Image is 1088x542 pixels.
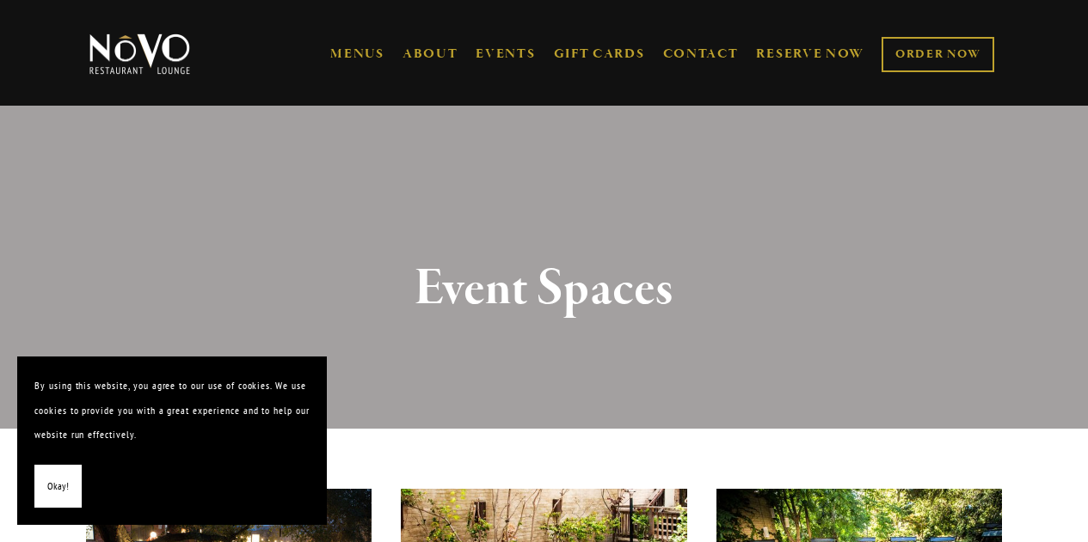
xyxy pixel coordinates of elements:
[17,356,327,525] section: Cookie banner
[476,46,535,63] a: EVENTS
[34,374,310,448] p: By using this website, you agree to our use of cookies. We use cookies to provide you with a grea...
[882,37,994,72] a: ORDER NOW
[415,256,673,321] strong: Event Spaces
[47,474,69,499] span: Okay!
[86,33,194,76] img: Novo Restaurant &amp; Lounge
[330,46,384,63] a: MENUS
[403,46,458,63] a: ABOUT
[554,38,645,70] a: GIFT CARDS
[756,38,864,70] a: RESERVE NOW
[34,465,82,509] button: Okay!
[663,38,739,70] a: CONTACT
